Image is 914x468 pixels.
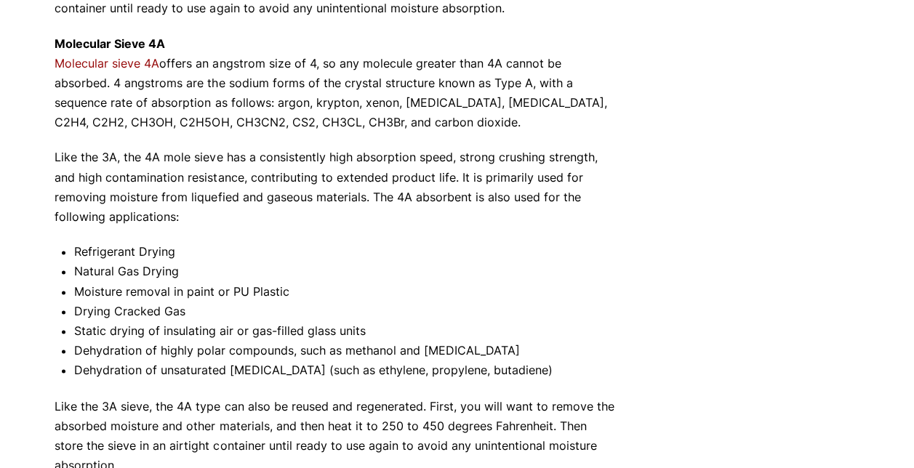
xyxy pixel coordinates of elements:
[74,360,614,380] li: Dehydration of unsaturated [MEDICAL_DATA] (such as ethylene, propylene, butadiene)
[55,148,614,227] p: Like the 3A, the 4A mole sieve has a consistently high absorption speed, strong crushing strength...
[74,242,614,262] li: Refrigerant Drying
[55,56,159,70] a: Molecular sieve 4A
[74,302,614,321] li: Drying Cracked Gas
[74,282,614,302] li: Moisture removal in paint or PU Plastic
[55,34,614,133] p: offers an angstrom size of 4, so any molecule greater than 4A cannot be absorbed. 4 angstroms are...
[74,262,614,281] li: Natural Gas Drying
[74,321,614,341] li: Static drying of insulating air or gas-filled glass units
[55,36,165,51] strong: Molecular Sieve 4A
[74,341,614,360] li: Dehydration of highly polar compounds, such as methanol and [MEDICAL_DATA]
